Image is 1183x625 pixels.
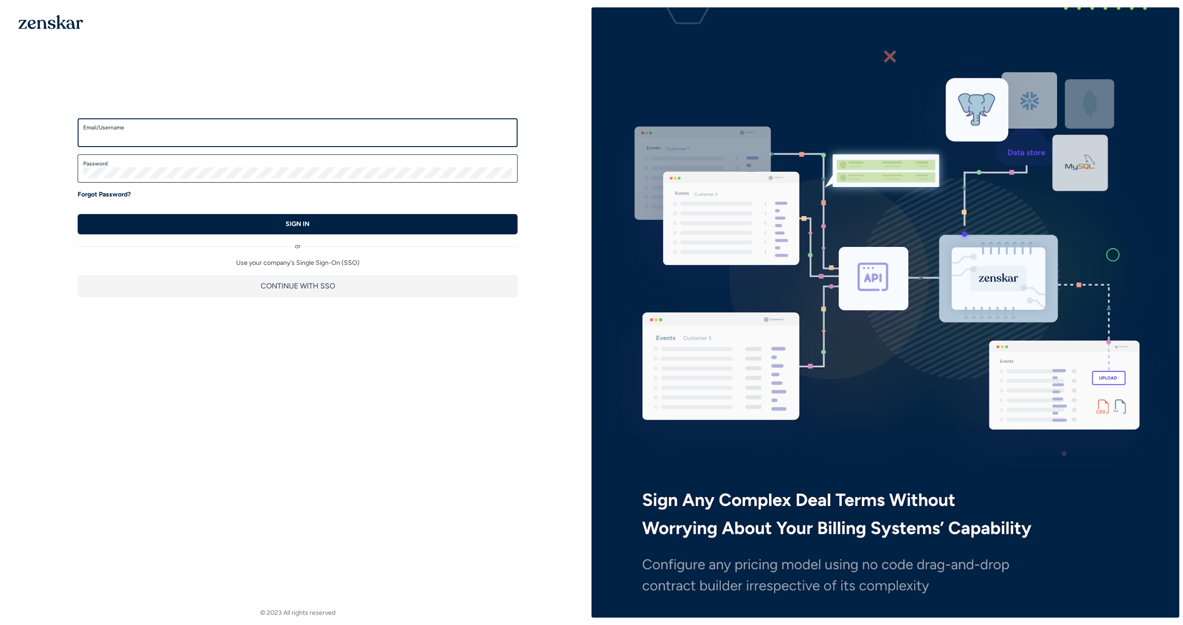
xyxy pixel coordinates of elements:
[4,608,591,618] footer: © 2023 All rights reserved
[78,258,518,268] p: Use your company's Single Sign-On (SSO)
[78,190,131,199] a: Forgot Password?
[83,124,512,131] label: Email/Username
[78,275,518,297] button: CONTINUE WITH SSO
[18,15,83,29] img: 1OGAJ2xQqyY4LXKgY66KYq0eOWRCkrZdAb3gUhuVAqdWPZE9SRJmCz+oDMSn4zDLXe31Ii730ItAGKgCKgCCgCikA4Av8PJUP...
[286,220,310,229] p: SIGN IN
[78,214,518,234] button: SIGN IN
[78,234,518,251] div: or
[83,160,512,167] label: Password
